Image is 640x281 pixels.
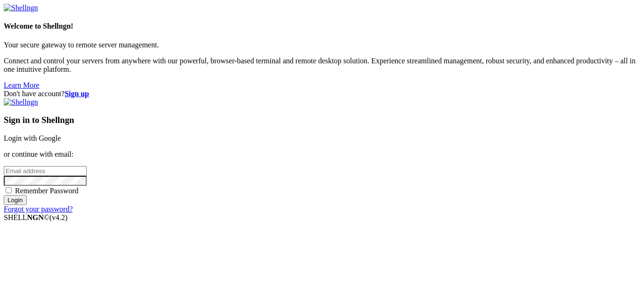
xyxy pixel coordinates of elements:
p: Your secure gateway to remote server management. [4,41,636,49]
span: Remember Password [15,187,79,195]
h4: Welcome to Shellngn! [4,22,636,30]
p: or continue with email: [4,150,636,159]
input: Login [4,195,27,205]
b: NGN [27,213,44,221]
img: Shellngn [4,4,38,12]
img: Shellngn [4,98,38,106]
h3: Sign in to Shellngn [4,115,636,125]
input: Remember Password [6,187,12,193]
p: Connect and control your servers from anywhere with our powerful, browser-based terminal and remo... [4,57,636,74]
a: Learn More [4,81,39,89]
a: Forgot your password? [4,205,73,213]
span: 4.2.0 [50,213,68,221]
div: Don't have account? [4,90,636,98]
a: Login with Google [4,134,61,142]
a: Sign up [65,90,89,98]
span: SHELL © [4,213,67,221]
input: Email address [4,166,87,176]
